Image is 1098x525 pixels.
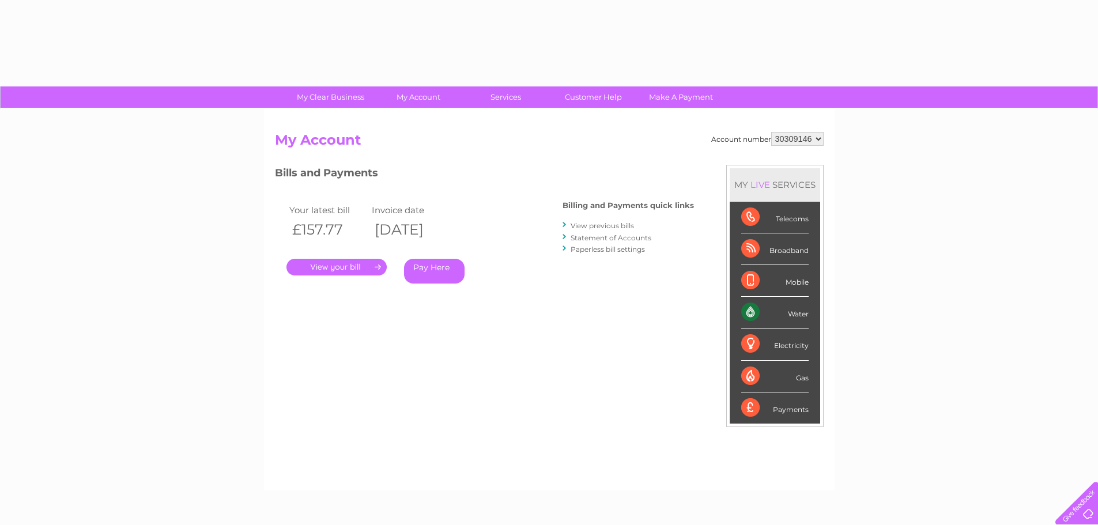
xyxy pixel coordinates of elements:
div: Account number [711,132,824,146]
a: View previous bills [571,221,634,230]
a: Services [458,86,553,108]
a: Make A Payment [633,86,729,108]
td: Invoice date [369,202,452,218]
div: Water [741,297,809,328]
div: Broadband [741,233,809,265]
a: . [286,259,387,275]
a: Pay Here [404,259,465,284]
div: MY SERVICES [730,168,820,201]
h4: Billing and Payments quick links [563,201,694,210]
a: Paperless bill settings [571,245,645,254]
h3: Bills and Payments [275,165,694,185]
a: Statement of Accounts [571,233,651,242]
h2: My Account [275,132,824,154]
a: My Clear Business [283,86,378,108]
div: Telecoms [741,202,809,233]
div: Gas [741,361,809,392]
div: Mobile [741,265,809,297]
div: Payments [741,392,809,424]
div: LIVE [748,179,772,190]
div: Electricity [741,328,809,360]
a: Customer Help [546,86,641,108]
th: [DATE] [369,218,452,241]
td: Your latest bill [286,202,369,218]
th: £157.77 [286,218,369,241]
a: My Account [371,86,466,108]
